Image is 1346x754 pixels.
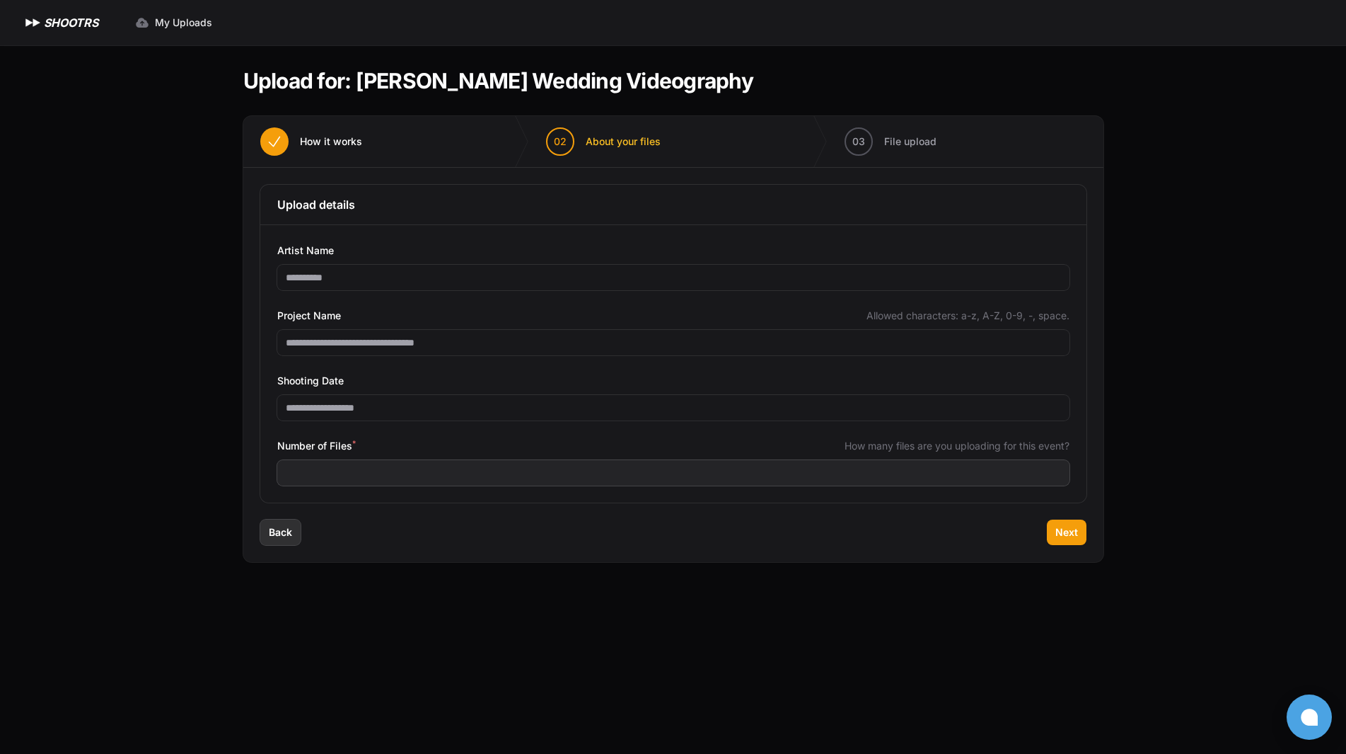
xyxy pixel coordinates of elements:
[1287,695,1332,740] button: Open chat window
[866,309,1069,323] span: Allowed characters: a-z, A-Z, 0-9, -, space.
[1047,520,1086,545] button: Next
[260,520,301,545] button: Back
[23,14,44,31] img: SHOOTRS
[127,10,221,35] a: My Uploads
[277,307,341,324] span: Project Name
[852,135,865,149] span: 03
[277,372,344,389] span: Shooting Date
[269,525,292,539] span: Back
[44,14,98,31] h1: SHOOTRS
[243,116,379,167] button: How it works
[828,116,953,167] button: 03 File upload
[845,439,1069,453] span: How many files are you uploading for this event?
[884,135,936,149] span: File upload
[1055,525,1078,539] span: Next
[529,116,678,167] button: 02 About your files
[277,242,334,259] span: Artist Name
[300,135,362,149] span: How it works
[277,196,1069,213] h3: Upload details
[155,16,212,30] span: My Uploads
[554,135,567,149] span: 02
[243,68,753,93] h1: Upload for: [PERSON_NAME] Wedding Videography
[23,14,98,31] a: SHOOTRS SHOOTRS
[277,438,356,455] span: Number of Files
[586,135,661,149] span: About your files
